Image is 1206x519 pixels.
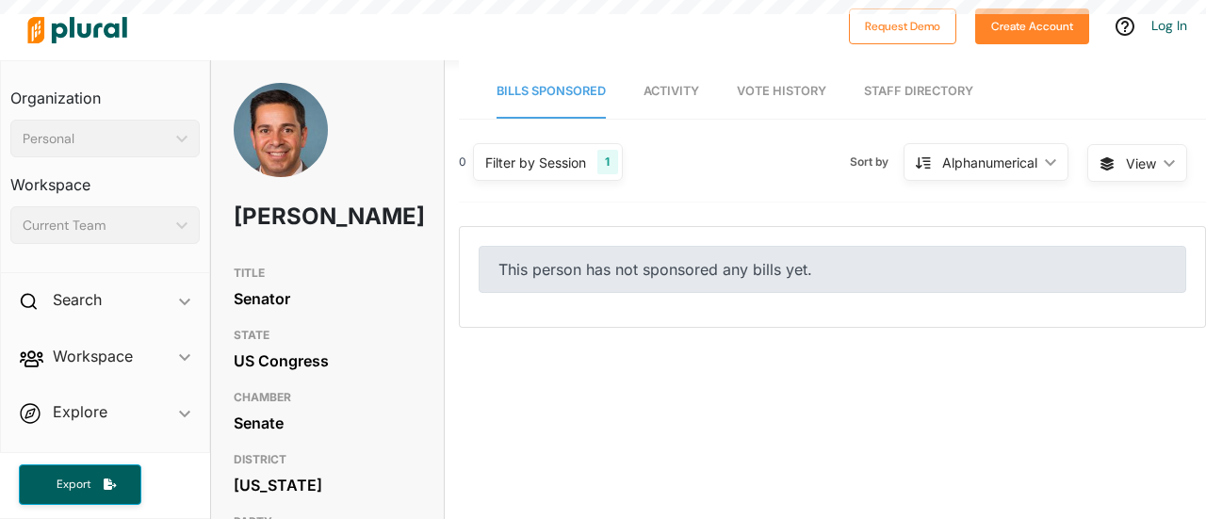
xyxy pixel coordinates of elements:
div: US Congress [234,347,421,375]
a: Bills Sponsored [497,65,606,119]
div: Current Team [23,216,169,235]
div: This person has not sponsored any bills yet. [479,246,1186,293]
div: Filter by Session [485,153,586,172]
h3: Workspace [10,157,200,199]
button: Request Demo [849,8,956,44]
span: Activity [644,84,699,98]
div: 1 [597,150,617,174]
span: Vote History [737,84,826,98]
span: Bills Sponsored [497,84,606,98]
h1: [PERSON_NAME] [234,188,347,245]
div: 0 [459,154,466,170]
a: Activity [644,65,699,119]
h3: DISTRICT [234,448,421,471]
a: Create Account [975,15,1089,35]
a: Request Demo [849,15,956,35]
a: Log In [1151,17,1187,34]
div: Alphanumerical [942,153,1037,172]
span: Sort by [850,154,904,170]
button: Create Account [975,8,1089,44]
div: [US_STATE] [234,471,421,499]
h3: TITLE [234,262,421,284]
h3: STATE [234,324,421,347]
div: Personal [23,129,169,149]
div: Senator [234,284,421,313]
a: Vote History [737,65,826,119]
h3: Organization [10,71,200,112]
span: View [1126,154,1156,173]
h3: CHAMBER [234,386,421,409]
h2: Search [53,289,102,310]
button: Export [19,464,141,505]
span: Export [43,477,104,493]
a: Staff Directory [864,65,973,119]
div: Senate [234,409,421,437]
img: Headshot of Ben Ray Luján [234,83,328,198]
